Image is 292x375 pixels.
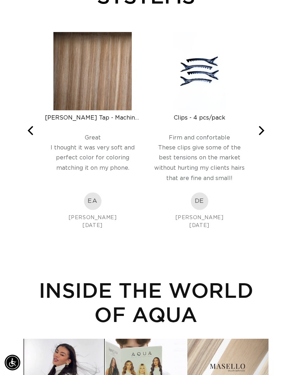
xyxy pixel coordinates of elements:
[84,192,101,210] img: Emily A. F. Profile Picture
[53,32,132,110] img: Victoria Root Tap - Machine Weft
[45,134,140,141] div: Great
[253,123,268,139] button: Next
[45,222,140,229] div: [DATE]
[84,192,101,210] div: EA
[152,114,247,121] div: Clips - 4 pcs/pack
[152,222,247,229] div: [DATE]
[191,192,208,210] div: DE
[45,114,140,121] div: [PERSON_NAME] Tap - Machine Weft
[5,355,20,370] div: Accessibility Menu
[45,108,140,121] a: [PERSON_NAME] Tap - Machine Weft
[45,214,140,222] div: [PERSON_NAME]
[191,192,208,210] img: Delaney E. R. Profile Picture
[152,134,247,141] div: Firm and confortable
[24,278,268,326] h2: INSIDE THE WORLD OF AQUA
[45,143,140,192] div: I thought it was very soft and perfect color for coloring matching it on my phone.
[152,214,247,222] div: [PERSON_NAME]
[152,143,247,192] div: These clips give some of the best tensions on the market without hurting my clients hairs that ar...
[173,32,226,110] img: Clips - 4 pcs/pack
[24,123,39,139] button: Previous
[256,341,292,375] iframe: Chat Widget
